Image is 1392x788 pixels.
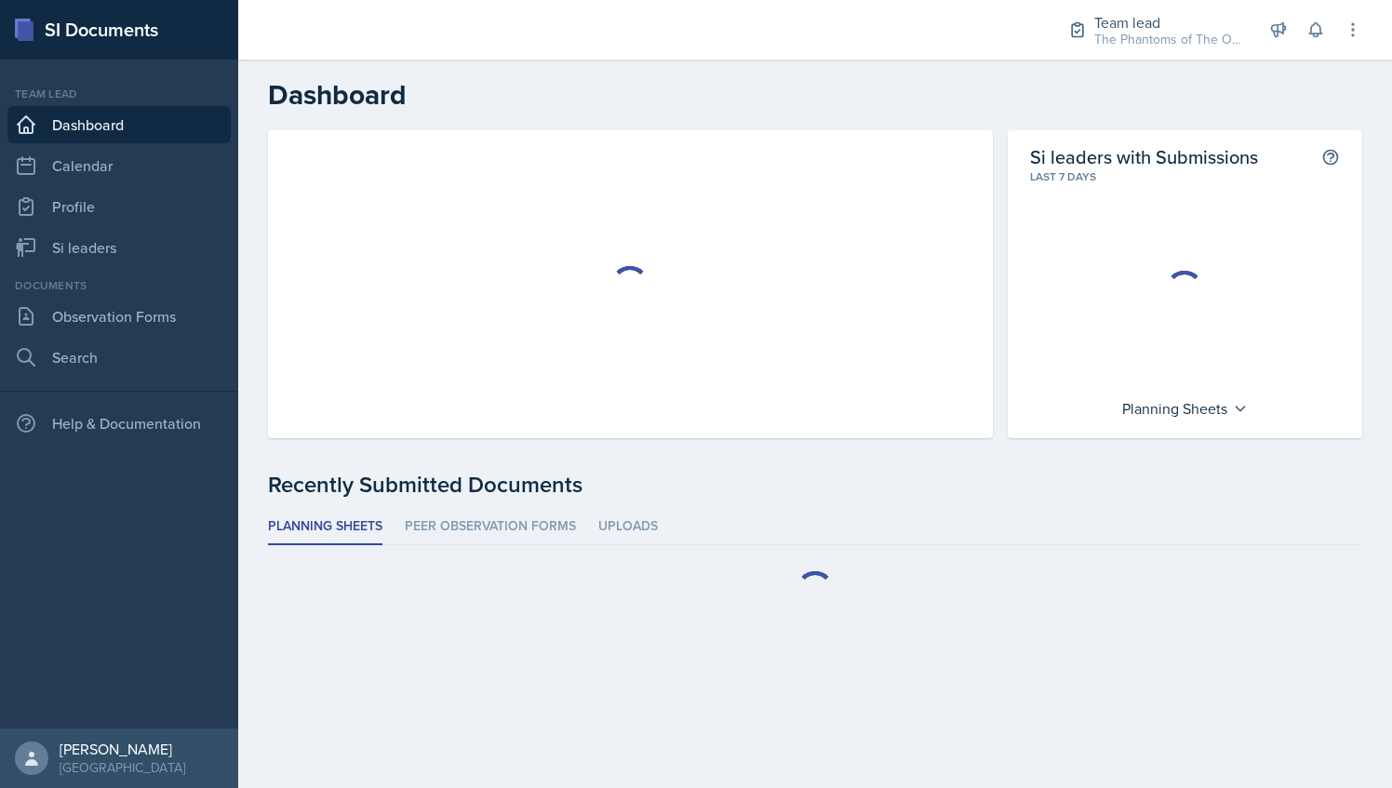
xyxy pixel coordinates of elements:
[1113,394,1257,423] div: Planning Sheets
[405,509,576,545] li: Peer Observation Forms
[7,405,231,442] div: Help & Documentation
[7,229,231,266] a: Si leaders
[598,509,658,545] li: Uploads
[60,758,185,777] div: [GEOGRAPHIC_DATA]
[268,468,1362,501] div: Recently Submitted Documents
[7,106,231,143] a: Dashboard
[7,188,231,225] a: Profile
[7,277,231,294] div: Documents
[268,509,382,545] li: Planning Sheets
[7,298,231,335] a: Observation Forms
[1094,30,1243,49] div: The Phantoms of The Opera / Fall 2025
[7,86,231,102] div: Team lead
[1030,145,1258,168] h2: Si leaders with Submissions
[1030,168,1340,185] div: Last 7 days
[268,78,1362,112] h2: Dashboard
[1094,11,1243,33] div: Team lead
[60,740,185,758] div: [PERSON_NAME]
[7,147,231,184] a: Calendar
[7,339,231,376] a: Search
